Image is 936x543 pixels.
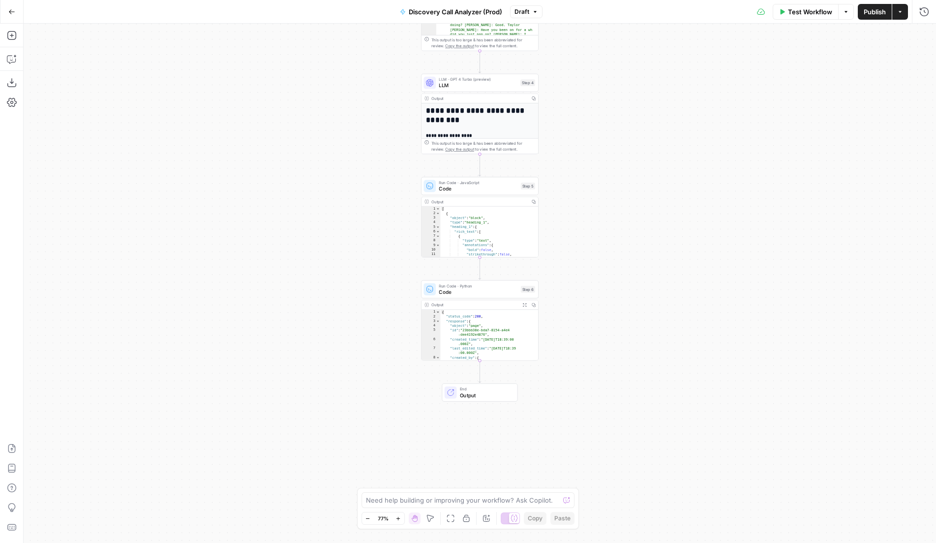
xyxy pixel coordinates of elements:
div: 5 [422,328,441,337]
div: Output [431,302,518,308]
div: 3 [422,319,441,323]
div: Step 6 [521,286,535,293]
span: Copy [528,514,543,523]
div: 5 [422,225,441,229]
button: Copy [524,512,546,525]
span: Output [460,391,512,399]
div: Run Code · PythonCodeStep 6Output{ "status_code":200, "response":{ "object":"page", "id":"23bbb38... [421,280,539,360]
div: 9 [422,243,441,248]
div: Step 5 [521,183,535,190]
div: 1 [422,207,441,211]
span: Toggle code folding, rows 1 through 956 [436,207,440,211]
div: 3 [422,216,441,220]
g: Edge from step_4 to step_5 [479,154,481,176]
div: 8 [422,355,441,360]
span: Toggle code folding, rows 8 through 11 [436,355,440,360]
div: EndOutput [421,383,539,402]
span: Draft [514,7,529,16]
span: LLM · GPT 4 Turbo (preview) [439,76,517,82]
span: Toggle code folding, rows 5 through 22 [436,225,440,229]
g: Edge from step_5 to step_6 [479,257,481,280]
button: Test Workflow [773,4,838,20]
span: Toggle code folding, rows 1 through 168 [436,310,440,314]
div: This output is too large & has been abbreviated for review. to view the full content. [431,37,535,49]
span: Test Workflow [788,7,832,17]
div: Output [431,198,527,204]
span: Copy the output [445,44,474,48]
span: Toggle code folding, rows 7 through 20 [436,234,440,238]
div: 8 [422,238,441,243]
div: 2 [422,314,441,319]
div: 7 [422,346,441,355]
span: End [460,386,512,392]
div: Step 4 [520,79,535,86]
span: Code [439,185,517,192]
span: Toggle code folding, rows 9 through 16 [436,243,440,248]
div: 6 [422,229,441,234]
button: Discovery Call Analyzer (Prod) [394,4,508,20]
button: Publish [858,4,892,20]
div: 10 [422,248,441,252]
span: Paste [554,514,571,523]
button: Paste [550,512,574,525]
div: 4 [422,220,441,224]
div: 2 [422,211,441,216]
div: 12 [422,256,441,261]
span: LLM [439,82,517,89]
span: Run Code · JavaScript [439,180,517,186]
span: Copy the output [445,147,474,151]
span: Run Code · Python [439,283,517,288]
span: Publish [864,7,886,17]
div: 9 [422,360,441,364]
div: Output [431,96,527,101]
span: Toggle code folding, rows 6 through 21 [436,229,440,234]
span: Discovery Call Analyzer (Prod) [409,7,502,17]
span: 77% [378,514,389,522]
span: Code [439,288,517,295]
div: This output is too large & has been abbreviated for review. to view the full content. [431,140,535,153]
span: Toggle code folding, rows 3 through 157 [436,319,440,323]
span: Toggle code folding, rows 2 through 23 [436,211,440,216]
div: 11 [422,252,441,256]
div: 1 [422,310,441,314]
button: Draft [510,5,543,18]
div: 7 [422,234,441,238]
g: Edge from step_3 to step_4 [479,51,481,73]
g: Edge from step_6 to end [479,361,481,383]
div: Run Code · JavaScriptCodeStep 5Output[ { "object":"block", "type":"heading_1", "heading_1":{ "ric... [421,177,539,257]
div: 6 [422,337,441,347]
div: 4 [422,323,441,328]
